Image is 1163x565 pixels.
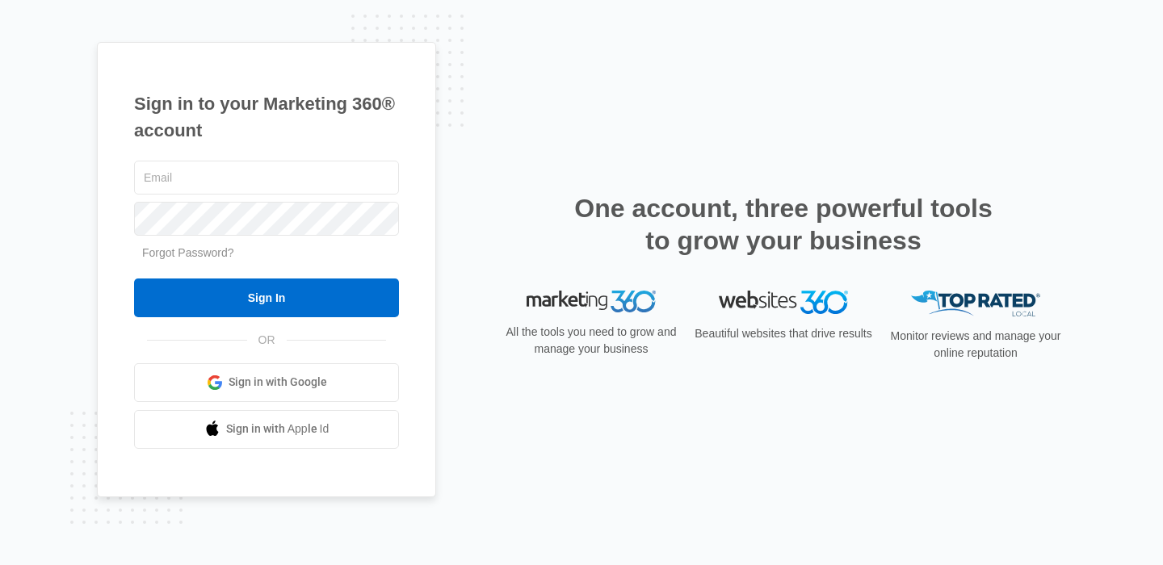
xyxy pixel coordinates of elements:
[527,291,656,313] img: Marketing 360
[911,291,1040,317] img: Top Rated Local
[501,324,682,358] p: All the tools you need to grow and manage your business
[693,325,874,342] p: Beautiful websites that drive results
[134,410,399,449] a: Sign in with Apple Id
[134,363,399,402] a: Sign in with Google
[134,161,399,195] input: Email
[226,421,330,437] span: Sign in with Apple Id
[134,90,399,144] h1: Sign in to your Marketing 360® account
[229,374,327,391] span: Sign in with Google
[142,246,234,259] a: Forgot Password?
[247,332,287,349] span: OR
[885,328,1066,362] p: Monitor reviews and manage your online reputation
[719,291,848,314] img: Websites 360
[134,278,399,317] input: Sign In
[569,192,997,257] h2: One account, three powerful tools to grow your business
